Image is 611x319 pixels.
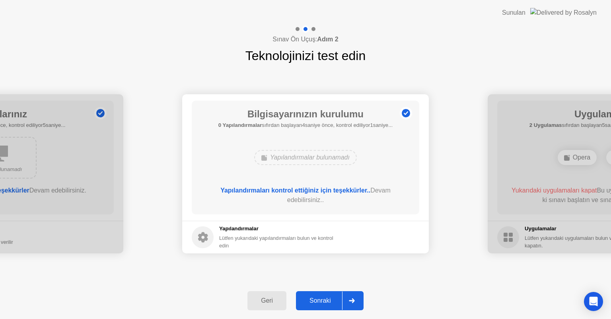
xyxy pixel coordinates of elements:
b: 0 Yapılandırmalar [218,122,262,128]
h5: sıfırdan başlayan4saniye önce, kontrol ediliyor1saniye... [218,121,393,129]
div: Geri [250,297,284,304]
img: Delivered by Rosalyn [530,8,597,17]
h4: Sınav Ön Uçuş: [272,35,338,44]
b: Yapılandırmaları kontrol ettiğiniz için teşekkürler.. [220,187,370,194]
b: Adım 2 [317,36,338,43]
div: Open Intercom Messenger [584,292,603,311]
div: Devam edebilirsiniz.. [203,186,408,205]
h1: Bilgisayarınızın kurulumu [218,107,393,121]
div: Sunulan [502,8,525,18]
button: Sonraki [296,291,364,310]
div: Lütfen yukarıdaki yapılandırmaları bulun ve kontrol edin [219,234,340,249]
h1: Teknolojinizi test edin [245,46,366,65]
div: Sonraki [298,297,342,304]
button: Geri [247,291,286,310]
h5: Yapılandırmalar [219,225,340,233]
div: Yapılandırmalar bulunamadı [254,150,357,165]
